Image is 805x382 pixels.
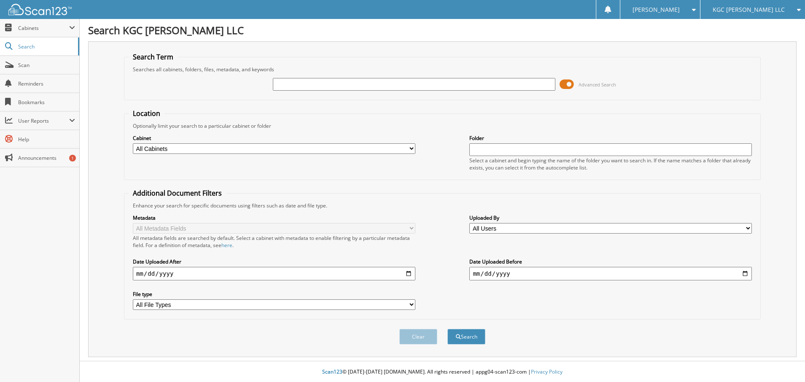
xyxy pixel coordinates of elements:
input: start [133,267,415,280]
div: 1 [69,155,76,161]
h1: Search KGC [PERSON_NAME] LLC [88,23,797,37]
div: Searches all cabinets, folders, files, metadata, and keywords [129,66,756,73]
legend: Additional Document Filters [129,188,226,198]
span: Reminders [18,80,75,87]
label: Folder [469,135,752,142]
span: Scan123 [322,368,342,375]
span: Search [18,43,74,50]
label: File type [133,291,415,298]
span: User Reports [18,117,69,124]
span: Advanced Search [579,81,616,88]
span: Bookmarks [18,99,75,106]
label: Date Uploaded Before [469,258,752,265]
label: Uploaded By [469,214,752,221]
span: Scan [18,62,75,69]
span: Cabinets [18,24,69,32]
div: Enhance your search for specific documents using filters such as date and file type. [129,202,756,209]
label: Cabinet [133,135,415,142]
a: here [221,242,232,249]
button: Search [447,329,485,344]
label: Metadata [133,214,415,221]
button: Clear [399,329,437,344]
div: Optionally limit your search to a particular cabinet or folder [129,122,756,129]
span: Help [18,136,75,143]
img: scan123-logo-white.svg [8,4,72,15]
input: end [469,267,752,280]
iframe: Chat Widget [763,342,805,382]
div: All metadata fields are searched by default. Select a cabinet with metadata to enable filtering b... [133,234,415,249]
a: Privacy Policy [531,368,563,375]
label: Date Uploaded After [133,258,415,265]
span: [PERSON_NAME] [633,7,680,12]
legend: Location [129,109,164,118]
span: Announcements [18,154,75,161]
legend: Search Term [129,52,178,62]
span: KGC [PERSON_NAME] LLC [713,7,785,12]
div: Select a cabinet and begin typing the name of the folder you want to search in. If the name match... [469,157,752,171]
